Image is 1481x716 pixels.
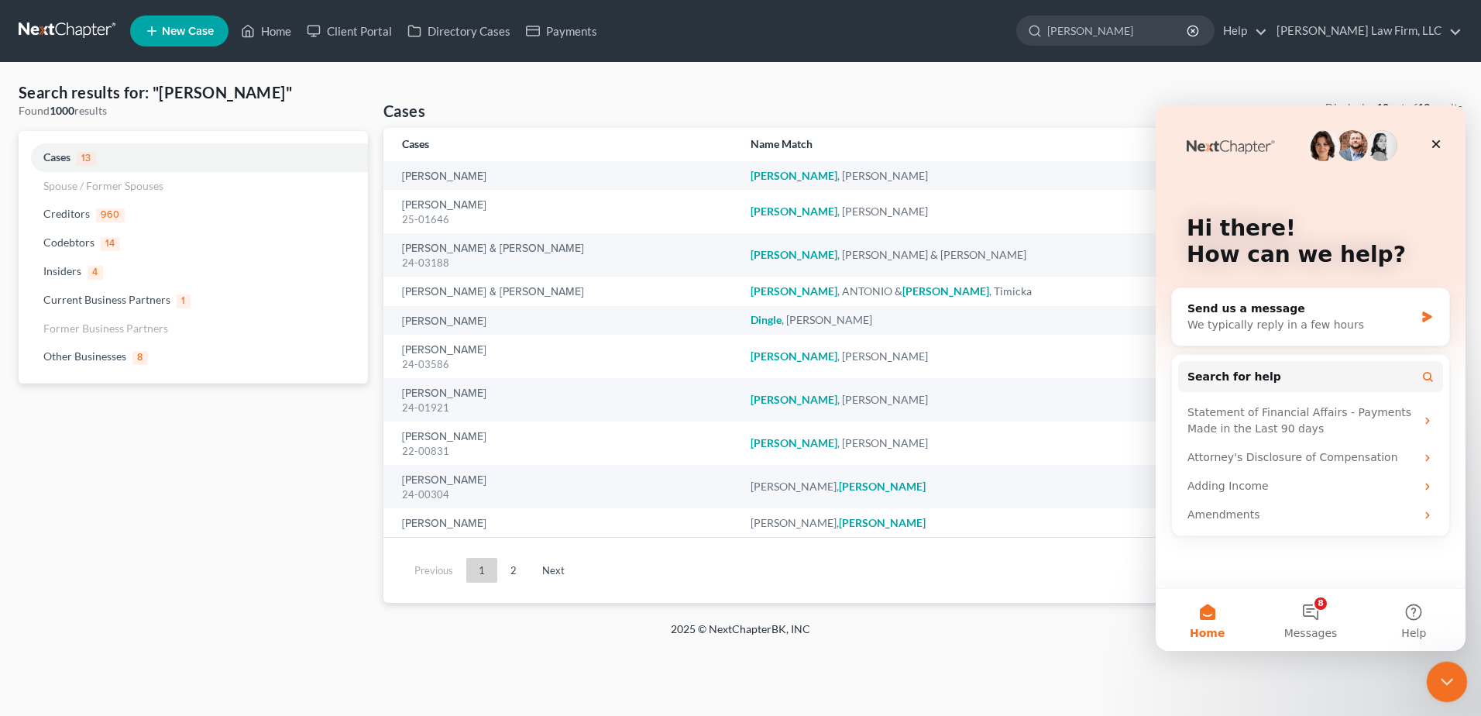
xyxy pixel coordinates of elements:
div: 2025 © NextChapterBK, INC [299,621,1182,649]
div: , [PERSON_NAME] [751,168,1235,184]
div: 24-00304 [402,487,726,502]
a: [PERSON_NAME] Law Firm, LLC [1269,17,1462,45]
iframe: Intercom live chat [1156,105,1466,651]
a: Directory Cases [400,17,518,45]
span: 8 [132,351,148,365]
span: 1 [177,294,191,308]
em: [PERSON_NAME] [839,480,926,493]
a: 2 [498,558,529,583]
span: Insiders [43,264,81,277]
strong: 13 [1417,101,1430,114]
a: Creditors960 [19,200,368,229]
span: Codebtors [43,236,94,249]
a: Next [530,558,577,583]
a: [PERSON_NAME] [402,518,486,529]
a: 1 [466,558,497,583]
span: Creditors [43,207,90,220]
a: [PERSON_NAME] [402,200,486,211]
span: 13 [77,152,96,166]
div: , ANTONIO & , Timicka [751,284,1235,299]
div: , [PERSON_NAME] & [PERSON_NAME] [751,247,1235,263]
em: [PERSON_NAME] [751,205,837,218]
div: [PERSON_NAME], [751,479,1235,494]
a: [PERSON_NAME] & [PERSON_NAME] [402,243,584,254]
div: , [PERSON_NAME] [751,392,1235,408]
strong: 1000 [50,104,74,117]
a: [PERSON_NAME] [402,475,486,486]
th: Name Match [738,128,1247,161]
a: [PERSON_NAME] & [PERSON_NAME] [402,287,584,298]
span: New Case [162,26,214,37]
div: 22-00831 [402,444,726,459]
a: Insiders4 [19,257,368,286]
div: , [PERSON_NAME] [751,435,1235,451]
a: Cases13 [19,143,368,172]
em: [PERSON_NAME] [751,248,837,261]
a: [PERSON_NAME] [402,345,486,356]
em: [PERSON_NAME] [839,516,926,529]
div: Displaying out of results [1325,100,1462,115]
a: Help [1215,17,1267,45]
span: 4 [88,266,103,280]
div: 24-01921 [402,401,726,415]
a: [PERSON_NAME] [402,432,486,442]
span: 960 [96,208,125,222]
div: 25-01646 [402,212,726,227]
th: Cases [383,128,738,161]
em: [PERSON_NAME] [751,393,837,406]
div: Found results [19,103,368,119]
a: Spouse / Former Spouses [19,172,368,200]
span: Other Businesses [43,349,126,363]
span: Cases [43,150,70,164]
a: Payments [518,17,605,45]
input: Search by name... [1047,16,1189,45]
a: Former Business Partners [19,315,368,343]
iframe: Intercom live chat [1427,662,1468,703]
em: [PERSON_NAME] [751,349,837,363]
span: 14 [101,237,120,251]
strong: 10 [1376,101,1389,114]
a: [PERSON_NAME] [402,388,486,399]
span: Former Business Partners [43,322,168,335]
span: Spouse / Former Spouses [43,179,163,192]
h4: Search results for: "[PERSON_NAME]" [19,81,368,103]
div: , [PERSON_NAME] [751,349,1235,364]
a: Other Businesses8 [19,343,368,371]
div: , [PERSON_NAME] [751,204,1235,219]
a: [PERSON_NAME] [402,316,486,327]
div: [PERSON_NAME], [751,515,1235,531]
em: [PERSON_NAME] [751,169,837,182]
a: Home [233,17,299,45]
a: Current Business Partners1 [19,286,368,315]
em: [PERSON_NAME] [902,284,989,298]
span: Current Business Partners [43,293,170,306]
div: 24-03188 [402,256,726,270]
em: [PERSON_NAME] [751,284,837,298]
em: [PERSON_NAME] [751,436,837,449]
